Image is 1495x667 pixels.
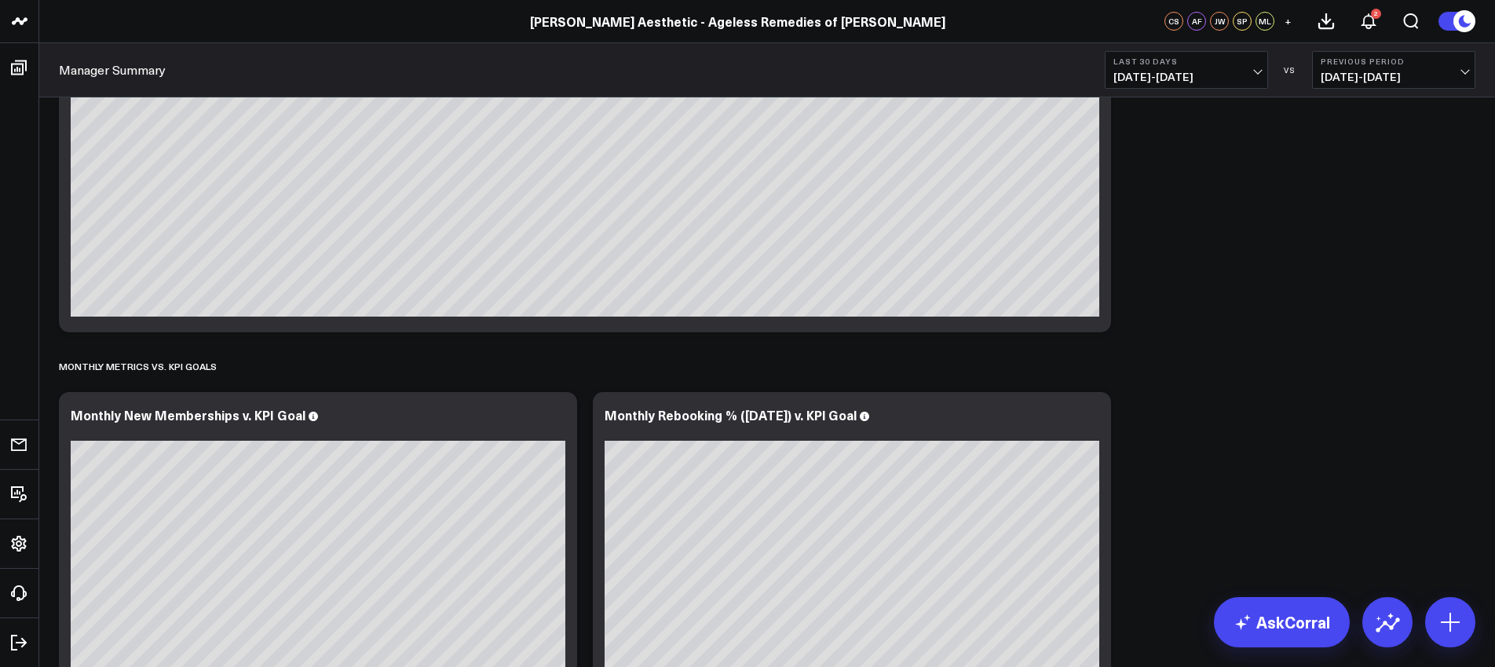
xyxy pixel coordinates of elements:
a: [PERSON_NAME] Aesthetic - Ageless Remedies of [PERSON_NAME] [530,13,945,30]
span: [DATE] - [DATE] [1321,71,1467,83]
button: Last 30 Days[DATE]-[DATE] [1105,51,1268,89]
div: Monthly New Memberships v. KPI Goal [71,406,305,423]
div: Monthly Rebooking % ([DATE]) v. KPl Goal [605,406,857,423]
a: Manager Summary [59,61,166,79]
div: CS [1164,12,1183,31]
b: Last 30 Days [1113,57,1259,66]
div: AF [1187,12,1206,31]
div: JW [1210,12,1229,31]
b: Previous Period [1321,57,1467,66]
div: SP [1233,12,1252,31]
div: 2 [1371,9,1381,19]
span: [DATE] - [DATE] [1113,71,1259,83]
a: AskCorral [1214,597,1350,647]
div: Monthly Metrics vs. KPI Goals [59,348,217,384]
button: Previous Period[DATE]-[DATE] [1312,51,1475,89]
div: VS [1276,65,1304,75]
div: ML [1256,12,1274,31]
button: + [1278,12,1297,31]
span: + [1285,16,1292,27]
